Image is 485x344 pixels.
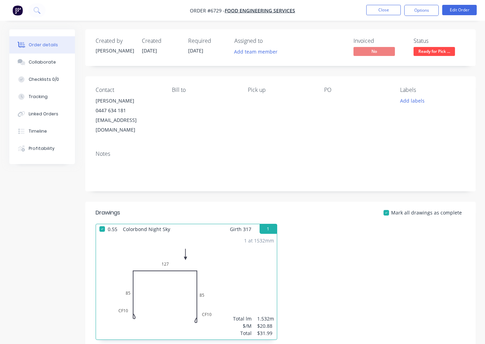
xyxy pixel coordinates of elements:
[396,96,428,105] button: Add labels
[462,321,478,337] iframe: Intercom live chat
[142,38,180,44] div: Created
[234,38,303,44] div: Assigned to
[324,87,389,93] div: PO
[442,5,477,15] button: Edit Order
[29,145,55,152] div: Profitability
[29,94,48,100] div: Tracking
[96,87,161,93] div: Contact
[172,87,237,93] div: Bill to
[29,42,58,48] div: Order details
[29,76,59,83] div: Checklists 0/0
[353,38,405,44] div: Invoiced
[400,87,465,93] div: Labels
[96,96,161,106] div: [PERSON_NAME]
[9,36,75,54] button: Order details
[9,88,75,105] button: Tracking
[96,96,161,135] div: [PERSON_NAME]0447 634 181[EMAIL_ADDRESS][DOMAIN_NAME]
[231,47,281,56] button: Add team member
[234,47,281,56] button: Add team member
[225,7,295,14] a: Food Engineering Services
[105,224,120,234] span: 0.55
[9,105,75,123] button: Linked Orders
[233,315,252,322] div: Total lm
[248,87,313,93] div: Pick up
[188,47,203,54] span: [DATE]
[366,5,401,15] button: Close
[96,209,120,217] div: Drawings
[96,234,277,340] div: 0CF1085127CF10851 at 1532mmTotal lm$/MTotal1.532m$20.88$31.99
[9,123,75,140] button: Timeline
[353,47,395,56] span: No
[404,5,439,16] button: Options
[414,38,465,44] div: Status
[257,322,274,329] div: $20.88
[9,54,75,71] button: Collaborate
[414,47,455,56] span: Ready for Pick ...
[96,38,134,44] div: Created by
[9,140,75,157] button: Profitability
[142,47,157,54] span: [DATE]
[188,38,226,44] div: Required
[29,128,47,134] div: Timeline
[244,237,274,244] div: 1 at 1532mm
[29,59,56,65] div: Collaborate
[96,151,465,157] div: Notes
[96,115,161,135] div: [EMAIL_ADDRESS][DOMAIN_NAME]
[9,71,75,88] button: Checklists 0/0
[257,329,274,337] div: $31.99
[257,315,274,322] div: 1.532m
[233,322,252,329] div: $/M
[190,7,225,14] span: Order #6729 -
[12,5,23,16] img: Factory
[96,106,161,115] div: 0447 634 181
[120,224,173,234] span: Colorbond Night Sky
[230,224,251,234] span: Girth 317
[96,47,134,54] div: [PERSON_NAME]
[233,329,252,337] div: Total
[414,47,455,57] button: Ready for Pick ...
[391,209,462,216] span: Mark all drawings as complete
[260,224,277,234] button: 1
[29,111,58,117] div: Linked Orders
